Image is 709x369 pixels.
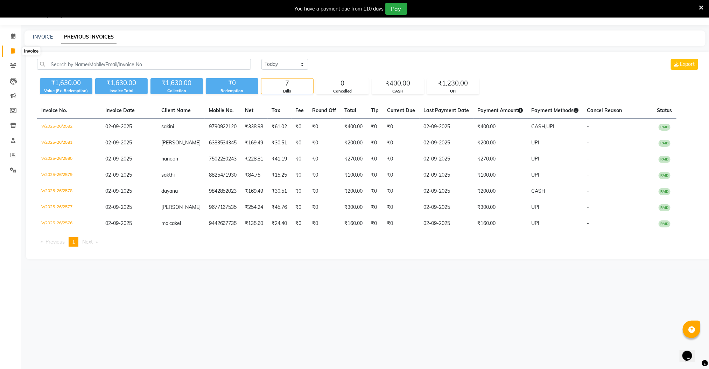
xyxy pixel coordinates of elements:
[341,183,367,199] td: ₹200.00
[367,151,383,167] td: ₹0
[680,61,695,67] span: Export
[105,107,135,114] span: Invoice Date
[385,3,407,15] button: Pay
[241,167,268,183] td: ₹84.75
[268,167,292,183] td: ₹15.25
[206,88,258,94] div: Redemption
[37,237,700,247] nav: Pagination
[659,140,671,147] span: PAID
[317,88,368,94] div: Cancelled
[372,88,424,94] div: CASH
[341,216,367,232] td: ₹160.00
[272,107,281,114] span: Tax
[383,216,420,232] td: ₹0
[659,220,671,227] span: PAID
[292,183,308,199] td: ₹0
[587,107,622,114] span: Cancel Reason
[292,216,308,232] td: ₹0
[383,183,420,199] td: ₹0
[532,204,540,210] span: UPI
[45,239,65,245] span: Previous
[308,151,341,167] td: ₹0
[587,123,589,130] span: -
[367,135,383,151] td: ₹0
[659,188,671,195] span: PAID
[295,5,384,13] div: You have a payment due from 110 days
[308,119,341,135] td: ₹0
[383,199,420,216] td: ₹0
[241,216,268,232] td: ₹135.60
[478,107,523,114] span: Payment Amount
[268,216,292,232] td: ₹24.40
[659,172,671,179] span: PAID
[33,34,53,40] a: INVOICE
[659,124,671,131] span: PAID
[420,135,473,151] td: 02-09-2025
[383,151,420,167] td: ₹0
[261,78,313,88] div: 7
[367,119,383,135] td: ₹0
[292,167,308,183] td: ₹0
[371,107,379,114] span: Tip
[205,199,241,216] td: 9677167535
[95,78,148,88] div: ₹1,630.00
[657,107,672,114] span: Status
[161,139,201,146] span: [PERSON_NAME]
[205,167,241,183] td: 8825471930
[37,119,101,135] td: V/2025-26/2582
[292,199,308,216] td: ₹0
[367,183,383,199] td: ₹0
[473,183,527,199] td: ₹200.00
[383,167,420,183] td: ₹0
[95,88,148,94] div: Invoice Total
[161,123,174,130] span: sakini
[105,172,132,178] span: 02-09-2025
[424,107,469,114] span: Last Payment Date
[308,135,341,151] td: ₹0
[341,167,367,183] td: ₹100.00
[473,216,527,232] td: ₹160.00
[37,151,101,167] td: V/2025-26/2580
[105,188,132,194] span: 02-09-2025
[383,135,420,151] td: ₹0
[387,107,415,114] span: Current Due
[241,135,268,151] td: ₹169.49
[547,123,555,130] span: UPI
[317,78,368,88] div: 0
[268,135,292,151] td: ₹30.51
[105,139,132,146] span: 02-09-2025
[532,107,579,114] span: Payment Methods
[587,188,589,194] span: -
[268,119,292,135] td: ₹61.02
[587,220,589,226] span: -
[308,167,341,183] td: ₹0
[473,167,527,183] td: ₹100.00
[37,216,101,232] td: V/2025-26/2576
[367,167,383,183] td: ₹0
[61,31,117,43] a: PREVIOUS INVOICES
[41,107,67,114] span: Invoice No.
[659,156,671,163] span: PAID
[308,183,341,199] td: ₹0
[205,151,241,167] td: 7502280243
[345,107,357,114] span: Total
[367,216,383,232] td: ₹0
[245,107,254,114] span: Net
[420,216,473,232] td: 02-09-2025
[313,107,336,114] span: Round Off
[150,88,203,94] div: Collection
[150,78,203,88] div: ₹1,630.00
[241,151,268,167] td: ₹228.81
[161,156,178,162] span: hanoon
[37,183,101,199] td: V/2025-26/2578
[372,78,424,88] div: ₹400.00
[420,119,473,135] td: 02-09-2025
[308,216,341,232] td: ₹0
[427,88,479,94] div: UPI
[532,220,540,226] span: UPI
[383,119,420,135] td: ₹0
[105,220,132,226] span: 02-09-2025
[205,119,241,135] td: 9790922120
[161,188,178,194] span: dayana
[268,151,292,167] td: ₹41.19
